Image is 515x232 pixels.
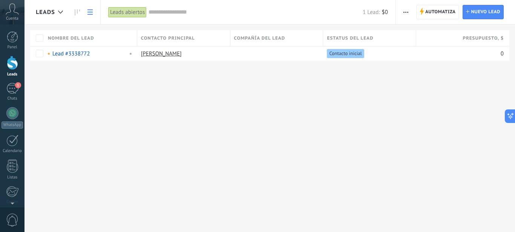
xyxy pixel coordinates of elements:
span: Leads [36,9,55,16]
div: WhatsApp [2,121,23,129]
a: Automatiza [416,5,459,19]
div: Listas [2,175,23,180]
span: Contacto inicial [329,50,362,57]
div: Leads abiertos [108,7,147,18]
span: 0 [501,50,504,57]
a: Nuevo lead [463,5,504,19]
button: Más [400,5,411,19]
span: 1 Lead: [363,9,380,16]
span: Cuenta [6,16,18,21]
span: $0 [382,9,388,16]
div: Leads [2,72,23,77]
a: Leads [71,5,84,20]
div: Chats [2,96,23,101]
span: Estatus del lead [327,35,373,42]
span: Compañía del lead [234,35,285,42]
span: Nuevo lead [471,5,500,19]
span: Nombre del lead [48,35,94,42]
span: No hay tareas asignadas [48,53,50,55]
a: Lista [84,5,97,20]
div: Calendario [2,149,23,154]
span: Contacto principal [141,35,195,42]
span: Automatiza [425,5,456,19]
div: Panel [2,45,23,50]
span: 1 [15,82,21,88]
span: Presupuesto , $ [463,35,504,42]
a: Lead #3338772 [52,50,90,57]
a: [PERSON_NAME] [141,50,182,57]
